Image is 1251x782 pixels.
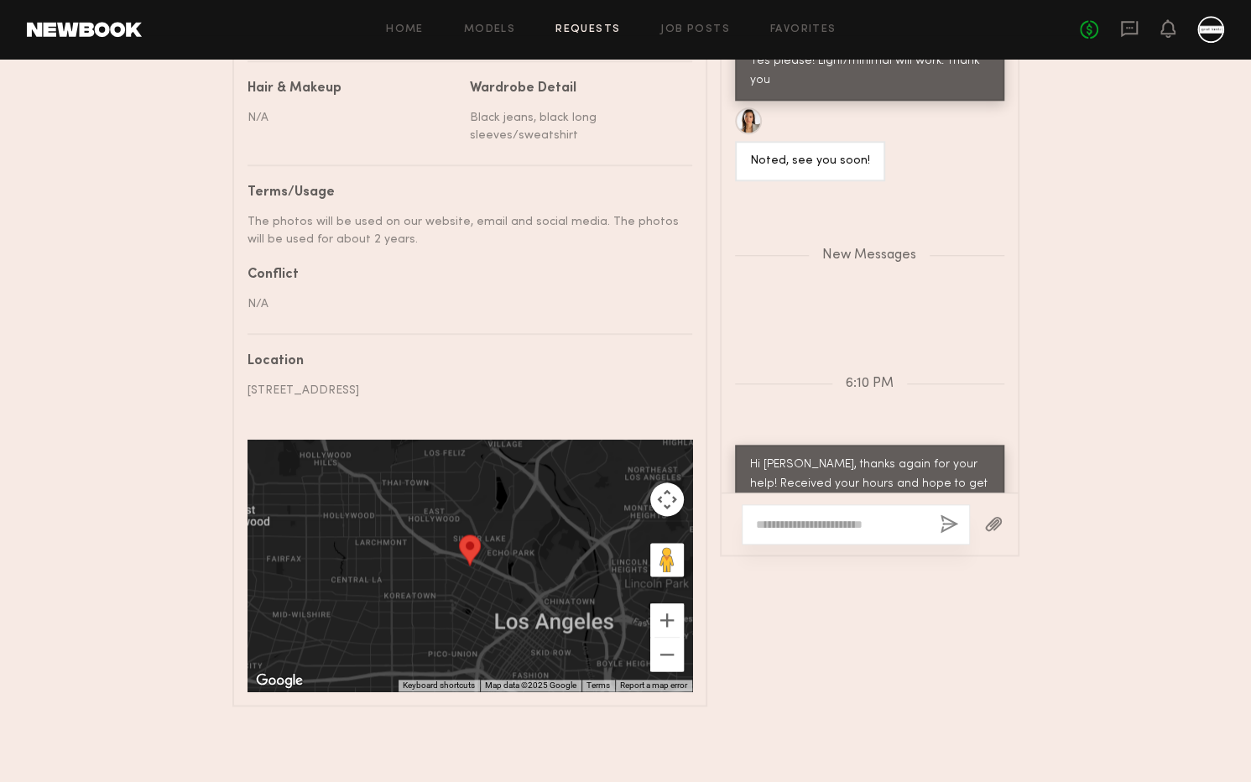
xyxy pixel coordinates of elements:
div: Terms/Usage [248,186,680,200]
div: N/A [248,109,457,127]
div: Yes please! Light/minimal will work. Thank you [750,52,989,91]
div: Noted, see you soon! [750,152,870,171]
a: Report a map error [620,680,687,690]
div: The photos will be used on our website, email and social media. The photos will be used for about... [248,213,680,248]
a: Open this area in Google Maps (opens a new window) [252,670,307,691]
div: Hi [PERSON_NAME], thanks again for your help! Received your hours and hope to get this paid [DATE... [750,456,989,533]
div: Hair & Makeup [248,82,341,96]
button: Drag Pegman onto the map to open Street View [650,543,684,576]
button: Keyboard shortcuts [403,680,475,691]
span: Map data ©2025 Google [485,680,576,690]
button: Zoom in [650,603,684,637]
a: Models [464,24,515,35]
div: Black jeans, black long sleeves/sweatshirt [470,109,680,144]
div: Location [248,355,680,368]
a: Requests [555,24,620,35]
button: Zoom out [650,638,684,671]
div: N/A [248,295,680,313]
span: 6:10 PM [846,377,894,391]
div: Wardrobe Detail [470,82,576,96]
span: New Messages [822,248,916,263]
button: Map camera controls [650,482,684,516]
a: Favorites [770,24,837,35]
div: [STREET_ADDRESS] [248,382,680,399]
a: Terms [586,680,610,690]
a: Job Posts [660,24,730,35]
img: Google [252,670,307,691]
a: Home [386,24,424,35]
div: Conflict [248,268,680,282]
